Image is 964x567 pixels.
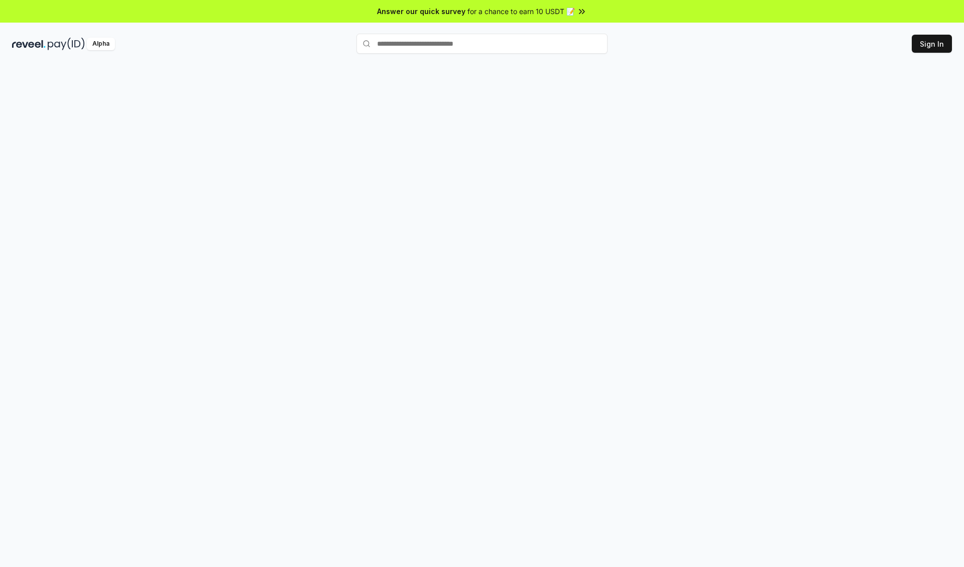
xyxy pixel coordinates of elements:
div: Alpha [87,38,115,50]
button: Sign In [912,35,952,53]
span: Answer our quick survey [377,6,465,17]
img: pay_id [48,38,85,50]
img: reveel_dark [12,38,46,50]
span: for a chance to earn 10 USDT 📝 [467,6,575,17]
